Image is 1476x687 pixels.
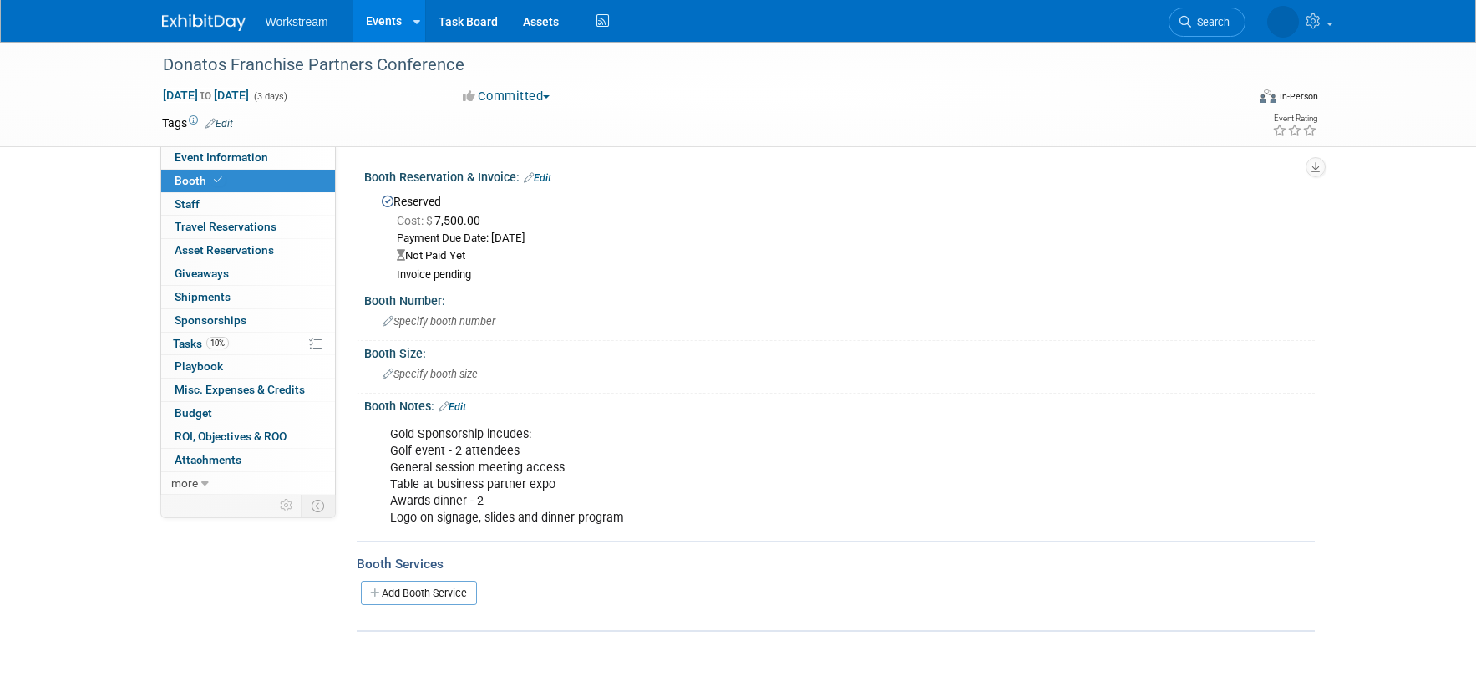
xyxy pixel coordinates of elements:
a: Edit [205,118,233,130]
span: Cost: $ [397,214,434,227]
div: Invoice pending [397,268,1302,282]
span: Staff [175,197,200,211]
a: Event Information [161,146,335,169]
span: [DATE] [DATE] [162,88,250,103]
span: Tasks [173,337,229,350]
span: Specify booth number [383,315,495,328]
div: Payment Due Date: [DATE] [397,231,1302,247]
span: Travel Reservations [175,220,276,233]
img: Format-Inperson.png [1260,89,1276,103]
span: Specify booth size [383,368,478,380]
td: Personalize Event Tab Strip [272,495,302,517]
span: Workstream [266,15,328,28]
div: Booth Notes: [364,394,1315,415]
td: Tags [162,114,233,131]
a: Travel Reservations [161,216,335,238]
span: Misc. Expenses & Credits [175,383,305,396]
img: Tatia Meghdadi [1267,6,1299,38]
a: Attachments [161,449,335,471]
span: to [198,89,214,102]
a: Staff [161,193,335,216]
span: Playbook [175,359,223,373]
span: Search [1191,16,1230,28]
span: Asset Reservations [175,243,274,257]
div: Booth Reservation & Invoice: [364,165,1315,186]
a: Tasks10% [161,333,335,355]
a: Add Booth Service [361,581,477,605]
a: Edit [439,401,466,413]
td: Toggle Event Tabs [301,495,335,517]
a: Asset Reservations [161,239,335,262]
div: Event Rating [1272,114,1317,123]
button: Committed [457,88,556,105]
a: Booth [161,170,335,192]
span: 7,500.00 [397,214,487,227]
span: ROI, Objectives & ROO [175,430,287,443]
a: Giveaways [161,262,335,285]
span: Booth [175,174,226,187]
span: (3 days) [252,91,287,102]
a: Playbook [161,355,335,378]
a: ROI, Objectives & ROO [161,425,335,448]
div: Booth Size: [364,341,1315,362]
div: Event Format [1147,87,1319,112]
img: ExhibitDay [162,14,246,31]
a: Search [1169,8,1245,37]
span: Event Information [175,150,268,164]
div: Not Paid Yet [397,248,1302,264]
span: Sponsorships [175,313,246,327]
span: Budget [175,406,212,420]
div: Gold Sponsorship incudes: Golf event - 2 attendees General session meeting access Table at busine... [378,418,1131,535]
div: Donatos Franchise Partners Conference [157,50,1220,80]
span: Giveaways [175,267,229,280]
div: In-Person [1279,90,1318,103]
div: Booth Number: [364,288,1315,309]
span: Attachments [175,453,241,466]
a: Edit [524,172,551,184]
span: 10% [206,337,229,349]
a: Shipments [161,286,335,308]
span: Shipments [175,290,231,303]
a: Budget [161,402,335,425]
a: Misc. Expenses & Credits [161,379,335,401]
div: Reserved [377,189,1302,282]
i: Booth reservation complete [214,176,222,185]
div: Booth Services [357,555,1315,573]
a: more [161,472,335,495]
a: Sponsorships [161,309,335,332]
span: more [171,476,198,490]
